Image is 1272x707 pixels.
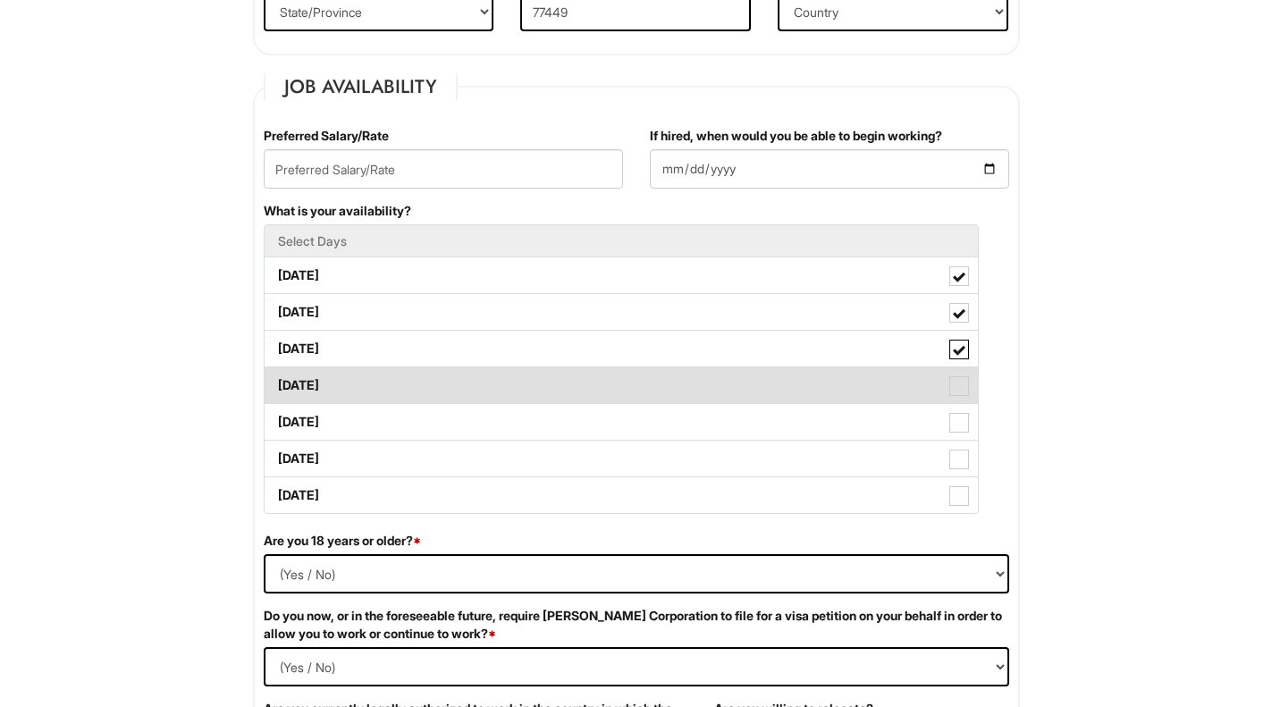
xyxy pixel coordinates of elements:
select: (Yes / No) [264,647,1009,686]
input: Preferred Salary/Rate [264,149,623,189]
label: If hired, when would you be able to begin working? [650,127,942,145]
legend: Job Availability [264,73,458,100]
label: [DATE] [265,331,978,366]
label: [DATE] [265,404,978,440]
label: [DATE] [265,294,978,330]
label: Preferred Salary/Rate [264,127,389,145]
label: Do you now, or in the foreseeable future, require [PERSON_NAME] Corporation to file for a visa pe... [264,607,1009,643]
label: What is your availability? [264,202,411,220]
label: [DATE] [265,441,978,476]
label: [DATE] [265,367,978,403]
h5: Select Days [278,234,965,248]
select: (Yes / No) [264,554,1009,593]
label: [DATE] [265,477,978,513]
label: [DATE] [265,257,978,293]
label: Are you 18 years or older? [264,532,421,550]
